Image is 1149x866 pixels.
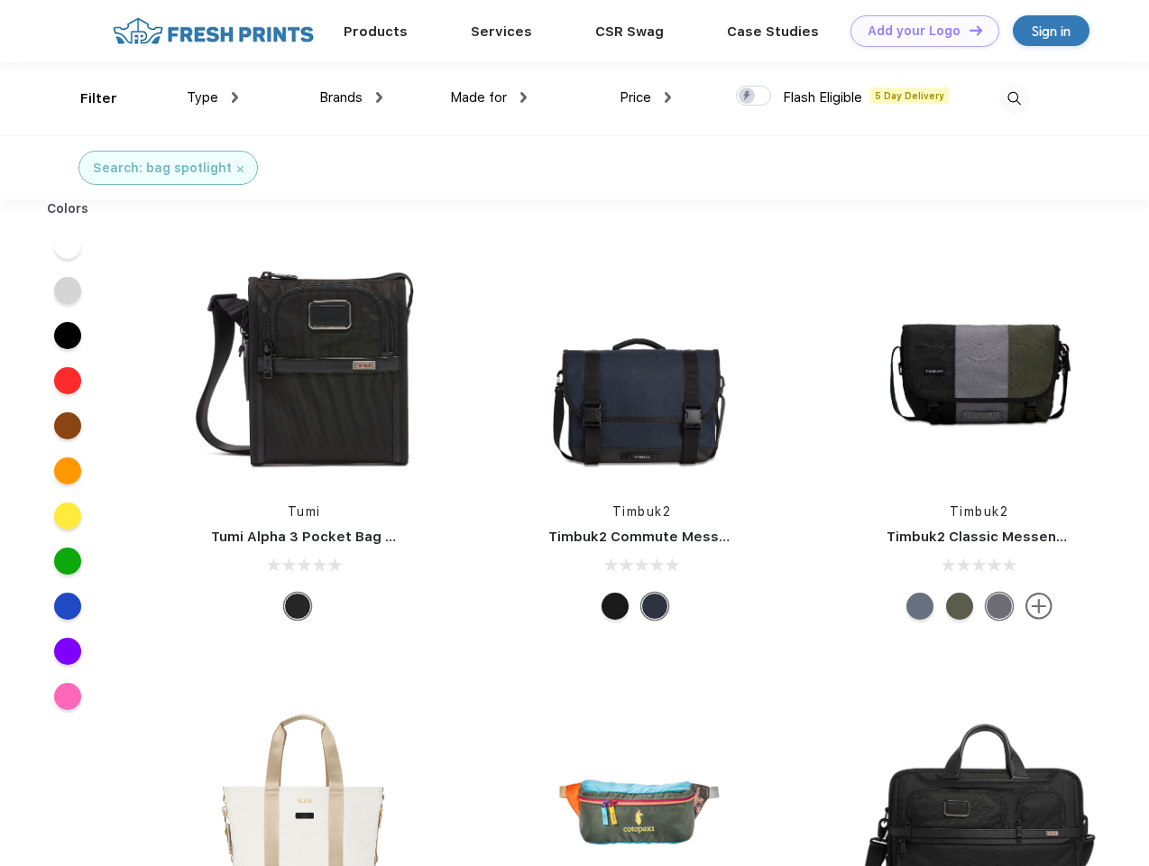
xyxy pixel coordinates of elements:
a: Timbuk2 [950,504,1009,519]
img: fo%20logo%202.webp [107,15,319,47]
img: func=resize&h=266 [521,244,761,484]
img: func=resize&h=266 [859,244,1099,484]
div: Eco Army Pop [986,593,1013,620]
img: dropdown.png [665,92,671,103]
div: Add your Logo [868,23,961,39]
div: Eco Nautical [641,593,668,620]
span: Price [620,89,651,106]
a: Timbuk2 [612,504,672,519]
div: Eco Army [946,593,973,620]
img: desktop_search.svg [999,84,1029,114]
span: Brands [319,89,363,106]
div: Eco Lightbeam [906,593,933,620]
div: Colors [33,199,103,218]
img: more.svg [1025,593,1052,620]
a: Tumi Alpha 3 Pocket Bag Small [211,529,422,545]
a: Products [344,23,408,40]
span: Type [187,89,218,106]
img: dropdown.png [376,92,382,103]
span: Made for [450,89,507,106]
a: Timbuk2 Commute Messenger Bag [548,529,790,545]
div: Eco Black [602,593,629,620]
div: Filter [80,88,117,109]
a: Tumi [288,504,321,519]
span: 5 Day Delivery [869,88,950,104]
a: Timbuk2 Classic Messenger Bag [887,529,1110,545]
a: Sign in [1013,15,1089,46]
img: DT [970,25,982,35]
div: Black [284,593,311,620]
img: dropdown.png [520,92,527,103]
span: Flash Eligible [783,89,862,106]
div: Sign in [1032,21,1071,41]
img: filter_cancel.svg [237,166,244,172]
img: dropdown.png [232,92,238,103]
div: Search: bag spotlight [93,159,232,178]
img: func=resize&h=266 [184,244,424,484]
